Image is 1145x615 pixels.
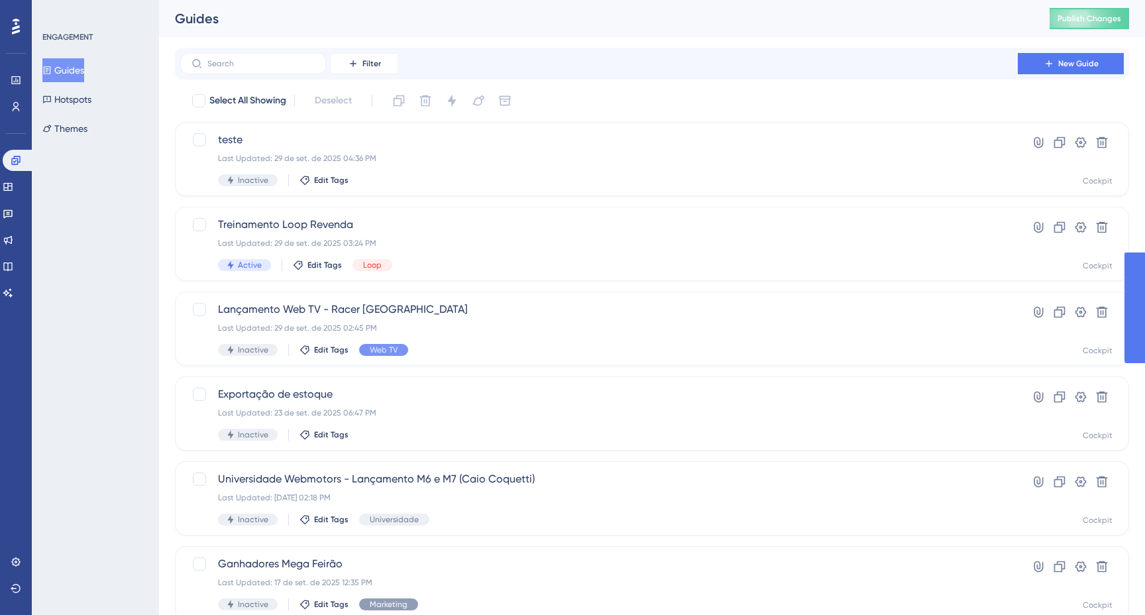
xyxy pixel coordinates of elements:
div: Cockpit [1083,515,1113,526]
button: Filter [331,53,398,74]
div: Last Updated: 29 de set. de 2025 02:45 PM [218,323,980,333]
span: Deselect [315,93,352,109]
div: Last Updated: 29 de set. de 2025 03:24 PM [218,238,980,249]
span: Lançamento Web TV - Racer [GEOGRAPHIC_DATA] [218,302,980,317]
div: Last Updated: 29 de set. de 2025 04:36 PM [218,153,980,164]
div: Last Updated: [DATE] 02:18 PM [218,492,980,503]
span: Select All Showing [209,93,286,109]
span: Edit Tags [314,514,349,525]
span: Inactive [238,514,268,525]
div: Cockpit [1083,260,1113,271]
span: Edit Tags [314,175,349,186]
span: Universidade Webmotors - Lançamento M6 e M7 (Caio Coquetti) [218,471,980,487]
span: Inactive [238,429,268,440]
span: Universidade [370,514,419,525]
span: Publish Changes [1058,13,1121,24]
button: Deselect [303,89,364,113]
span: Exportação de estoque [218,386,980,402]
span: Loop [363,260,382,270]
button: Guides [42,58,84,82]
span: Edit Tags [314,599,349,610]
span: Filter [362,58,381,69]
div: Guides [175,9,1016,28]
button: Edit Tags [293,260,342,270]
span: Treinamento Loop Revenda [218,217,980,233]
div: Cockpit [1083,430,1113,441]
input: Search [207,59,315,68]
span: Edit Tags [307,260,342,270]
span: teste [218,132,980,148]
span: Marketing [370,599,408,610]
button: Edit Tags [300,514,349,525]
button: New Guide [1018,53,1124,74]
button: Edit Tags [300,429,349,440]
span: Ganhadores Mega Feirão [218,556,980,572]
div: ENGAGEMENT [42,32,93,42]
span: Web TV [370,345,398,355]
span: Edit Tags [314,345,349,355]
button: Edit Tags [300,345,349,355]
div: Cockpit [1083,176,1113,186]
button: Publish Changes [1050,8,1129,29]
div: Last Updated: 17 de set. de 2025 12:35 PM [218,577,980,588]
div: Cockpit [1083,345,1113,356]
button: Edit Tags [300,175,349,186]
div: Cockpit [1083,600,1113,610]
span: Inactive [238,345,268,355]
span: Active [238,260,262,270]
span: Inactive [238,599,268,610]
button: Edit Tags [300,599,349,610]
button: Themes [42,117,87,140]
span: New Guide [1058,58,1099,69]
span: Inactive [238,175,268,186]
div: Last Updated: 23 de set. de 2025 06:47 PM [218,408,980,418]
span: Edit Tags [314,429,349,440]
iframe: UserGuiding AI Assistant Launcher [1089,563,1129,602]
button: Hotspots [42,87,91,111]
